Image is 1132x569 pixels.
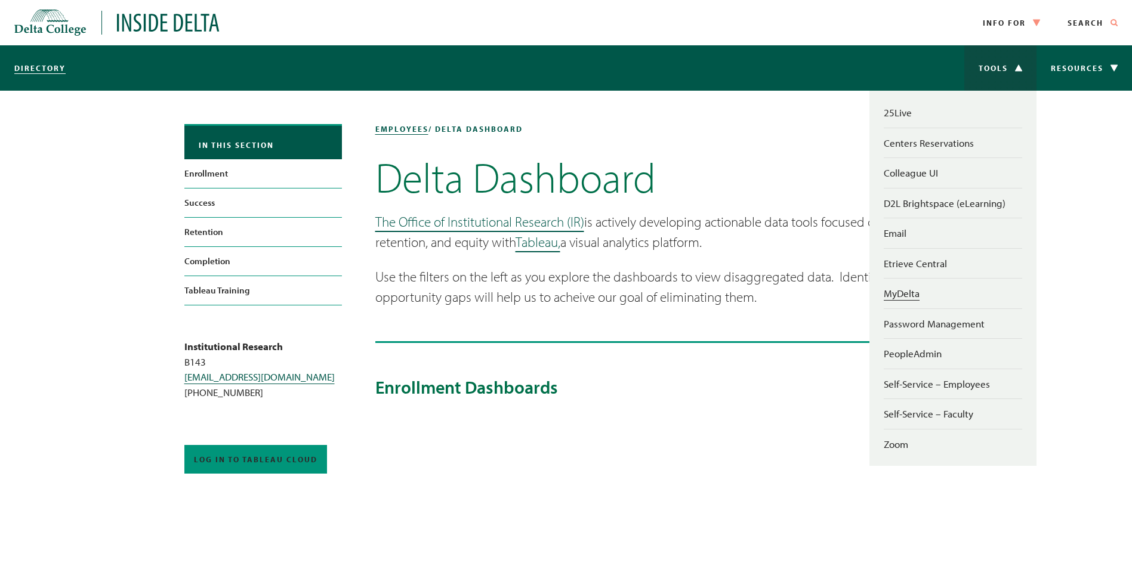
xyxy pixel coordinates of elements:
h2: Enrollment Dashboards [375,376,948,398]
a: Self-Service – Faculty [884,407,973,420]
a: Colleague UI [884,166,938,179]
a: Completion [184,247,342,276]
a: Self-Service – Employees [884,378,990,390]
a: Email [884,227,906,239]
p: Use the filters on the left as you explore the dashboards to view disaggregated data. Identifying... [375,267,948,308]
a: D2L Brightspace (eLearning) [884,197,1005,209]
a: Retention [184,218,342,246]
span: Log in to Tableau Cloud [194,454,317,464]
strong: Institutional Research [184,340,283,352]
a: Centers Reservations [884,137,974,149]
a: PeopleAdmin [884,347,942,360]
p: is actively developing actionable data tools focused on enrollment, retention, and equity with a ... [375,212,948,253]
a: 25Live [884,106,912,119]
a: employees [375,124,428,134]
h1: Delta Dashboard [375,157,948,197]
a: Directory [14,63,66,73]
a: The Office of Institutional Research (IR) [375,213,584,230]
a: Tableau Training [184,276,342,305]
button: Resources [1037,45,1132,91]
a: [EMAIL_ADDRESS][DOMAIN_NAME] [184,370,335,383]
a: Zoom [884,438,908,450]
span: B143 [184,355,206,368]
a: Etrieve Central [884,257,947,270]
a: Enrollment [184,159,342,188]
span: [PHONE_NUMBER] [184,386,263,398]
a: Log in to Tableau Cloud [184,445,327,474]
button: In this section [184,126,342,159]
a: Tableau, [516,233,560,251]
a: Success [184,188,342,217]
a: Password Management [884,317,985,330]
button: Tools [964,45,1037,91]
a: MyDelta [884,287,920,299]
span: / Delta Dashboard [428,124,523,134]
